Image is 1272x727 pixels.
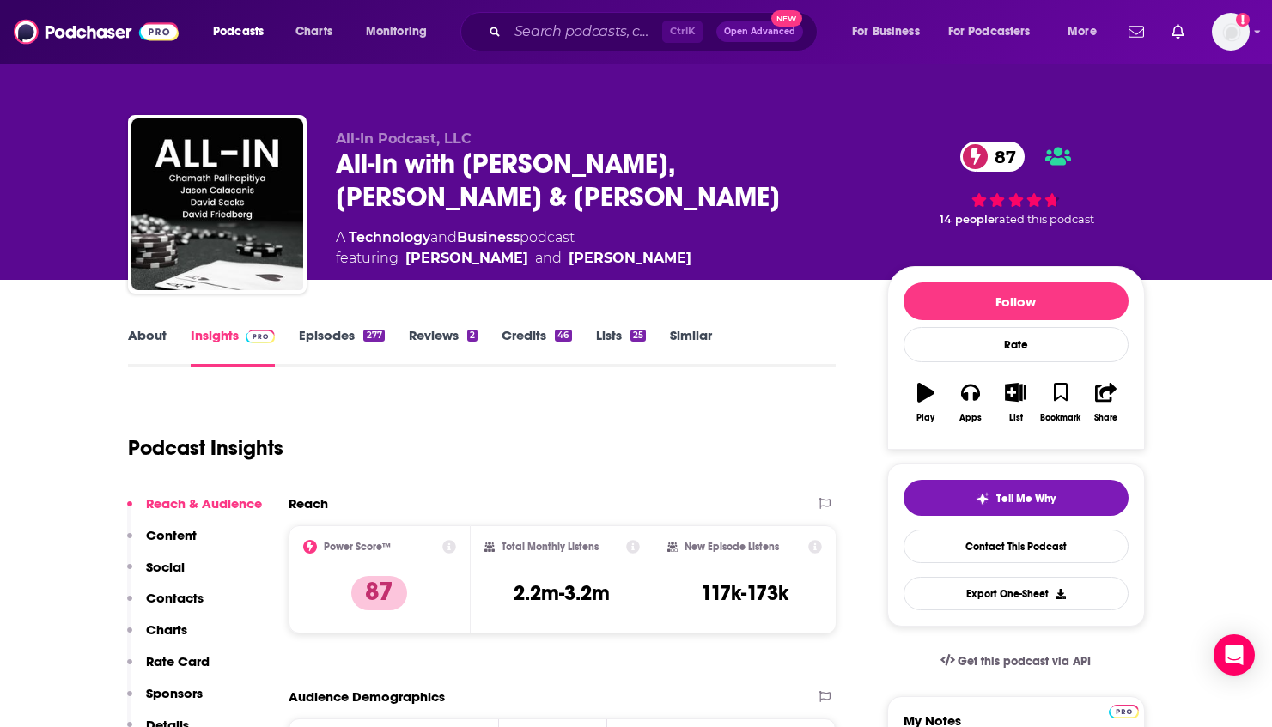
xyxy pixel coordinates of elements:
p: Contacts [146,590,204,606]
button: open menu [201,18,286,45]
a: Show notifications dropdown [1165,17,1191,46]
h1: Podcast Insights [128,435,283,461]
button: open menu [354,18,449,45]
button: Charts [127,621,187,653]
span: Open Advanced [724,27,795,36]
button: tell me why sparkleTell Me Why [904,480,1129,516]
img: tell me why sparkle [976,492,989,506]
img: All-In with Chamath, Jason, Sacks & Friedberg [131,118,303,290]
button: Show profile menu [1212,13,1250,51]
a: Charts [284,18,343,45]
div: 25 [630,330,646,342]
span: Get this podcast via API [958,654,1091,669]
h2: Total Monthly Listens [502,541,599,553]
a: Get this podcast via API [927,640,1105,682]
span: and [535,248,562,269]
button: Play [904,372,948,433]
a: 87 [960,142,1025,172]
button: Content [127,527,197,559]
div: 277 [363,330,384,342]
span: 14 people [940,213,995,226]
a: InsightsPodchaser Pro [191,327,276,367]
span: featuring [336,248,691,269]
div: Bookmark [1040,413,1080,423]
button: open menu [840,18,941,45]
span: More [1068,20,1097,44]
a: Credits46 [502,327,571,367]
span: Monitoring [366,20,427,44]
button: Export One-Sheet [904,577,1129,610]
span: For Business [852,20,920,44]
a: About [128,327,167,367]
svg: Add a profile image [1236,13,1250,27]
button: Social [127,559,185,591]
h3: 2.2m-3.2m [514,580,610,606]
div: 87 14 peoplerated this podcast [887,130,1145,238]
a: Reviews2 [409,327,478,367]
h2: Reach [289,495,328,512]
p: 87 [351,576,407,610]
p: Reach & Audience [146,495,262,512]
img: Podchaser Pro [1109,705,1139,718]
h2: Power Score™ [324,541,391,553]
div: A podcast [336,227,691,269]
div: Rate [904,327,1129,362]
img: User Profile [1212,13,1250,51]
button: Share [1083,372,1128,433]
a: Episodes277 [299,327,384,367]
p: Sponsors [146,685,203,701]
a: David Friedberg [569,248,691,269]
button: open menu [937,18,1056,45]
span: and [430,229,457,245]
button: Reach & Audience [127,495,262,527]
a: Chamath Palihapitiya [405,248,528,269]
span: Podcasts [213,20,264,44]
a: Technology [349,229,430,245]
img: Podchaser Pro [246,330,276,343]
a: Pro website [1109,702,1139,718]
div: Apps [959,413,982,423]
span: Charts [295,20,332,44]
p: Rate Card [146,653,210,669]
span: Logged in as WE_Broadcast [1212,13,1250,51]
span: 87 [977,142,1025,172]
button: Contacts [127,590,204,621]
img: Podchaser - Follow, Share and Rate Podcasts [14,15,179,48]
a: Lists25 [596,327,646,367]
p: Social [146,559,185,575]
span: Tell Me Why [996,492,1056,506]
button: List [993,372,1038,433]
button: Sponsors [127,685,203,717]
button: Open AdvancedNew [716,21,803,42]
h2: New Episode Listens [685,541,779,553]
p: Content [146,527,197,543]
h2: Audience Demographics [289,688,445,705]
div: List [1009,413,1023,423]
button: Apps [948,372,993,433]
div: Share [1094,413,1117,423]
input: Search podcasts, credits, & more... [508,18,662,45]
a: Show notifications dropdown [1122,17,1151,46]
button: Rate Card [127,653,210,685]
a: Business [457,229,520,245]
span: All-In Podcast, LLC [336,130,472,147]
div: Play [916,413,934,423]
a: Similar [670,327,712,367]
button: open menu [1056,18,1118,45]
span: For Podcasters [948,20,1031,44]
div: 2 [467,330,478,342]
div: 46 [555,330,571,342]
button: Bookmark [1038,372,1083,433]
span: rated this podcast [995,213,1094,226]
a: Contact This Podcast [904,530,1129,563]
div: Search podcasts, credits, & more... [477,12,834,51]
p: Charts [146,621,187,638]
div: Open Intercom Messenger [1214,634,1255,676]
h3: 117k-173k [701,580,788,606]
span: New [771,10,802,27]
span: Ctrl K [662,21,703,43]
button: Follow [904,282,1129,320]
